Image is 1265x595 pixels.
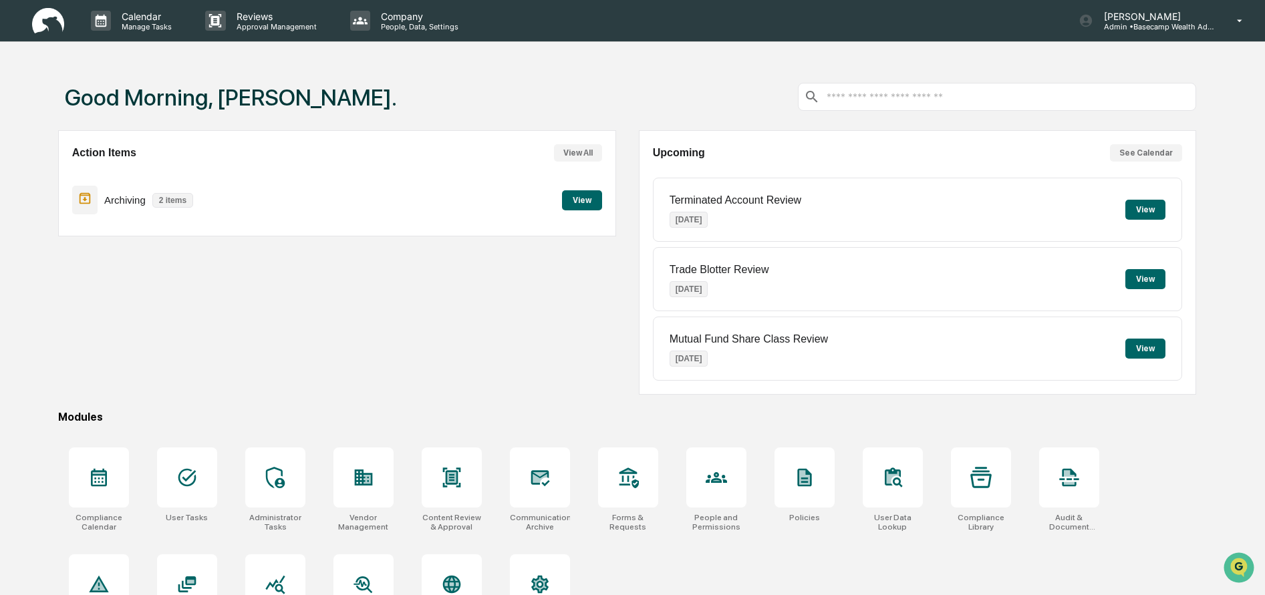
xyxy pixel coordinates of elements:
[110,168,166,182] span: Attestations
[951,513,1011,532] div: Compliance Library
[226,22,323,31] p: Approval Management
[72,147,136,159] h2: Action Items
[92,163,171,187] a: 🗄️Attestations
[422,513,482,532] div: Content Review & Approval
[333,513,394,532] div: Vendor Management
[97,170,108,180] div: 🗄️
[670,264,769,276] p: Trade Blotter Review
[13,170,24,180] div: 🖐️
[94,226,162,236] a: Powered byPylon
[32,8,64,34] img: logo
[133,226,162,236] span: Pylon
[686,513,746,532] div: People and Permissions
[104,194,146,206] p: Archiving
[670,212,708,228] p: [DATE]
[370,11,465,22] p: Company
[13,195,24,206] div: 🔎
[27,194,84,207] span: Data Lookup
[1093,22,1218,31] p: Admin • Basecamp Wealth Advisors
[653,147,705,159] h2: Upcoming
[670,194,801,206] p: Terminated Account Review
[111,11,178,22] p: Calendar
[670,281,708,297] p: [DATE]
[45,116,169,126] div: We're available if you need us!
[227,106,243,122] button: Start new chat
[8,163,92,187] a: 🖐️Preclearance
[69,513,129,532] div: Compliance Calendar
[562,193,602,206] a: View
[1039,513,1099,532] div: Audit & Document Logs
[58,411,1197,423] div: Modules
[670,351,708,367] p: [DATE]
[226,11,323,22] p: Reviews
[1222,551,1258,587] iframe: Open customer support
[554,144,602,162] button: View All
[1110,144,1182,162] button: See Calendar
[8,188,90,212] a: 🔎Data Lookup
[598,513,658,532] div: Forms & Requests
[245,513,305,532] div: Administrator Tasks
[789,513,820,522] div: Policies
[863,513,923,532] div: User Data Lookup
[670,333,828,345] p: Mutual Fund Share Class Review
[510,513,570,532] div: Communications Archive
[13,28,243,49] p: How can we help?
[1093,11,1218,22] p: [PERSON_NAME]
[13,102,37,126] img: 1746055101610-c473b297-6a78-478c-a979-82029cc54cd1
[111,22,178,31] p: Manage Tasks
[370,22,465,31] p: People, Data, Settings
[45,102,219,116] div: Start new chat
[1125,269,1165,289] button: View
[27,168,86,182] span: Preclearance
[1125,200,1165,220] button: View
[152,193,193,208] p: 2 items
[65,84,397,111] h1: Good Morning, [PERSON_NAME].
[1125,339,1165,359] button: View
[562,190,602,210] button: View
[166,513,208,522] div: User Tasks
